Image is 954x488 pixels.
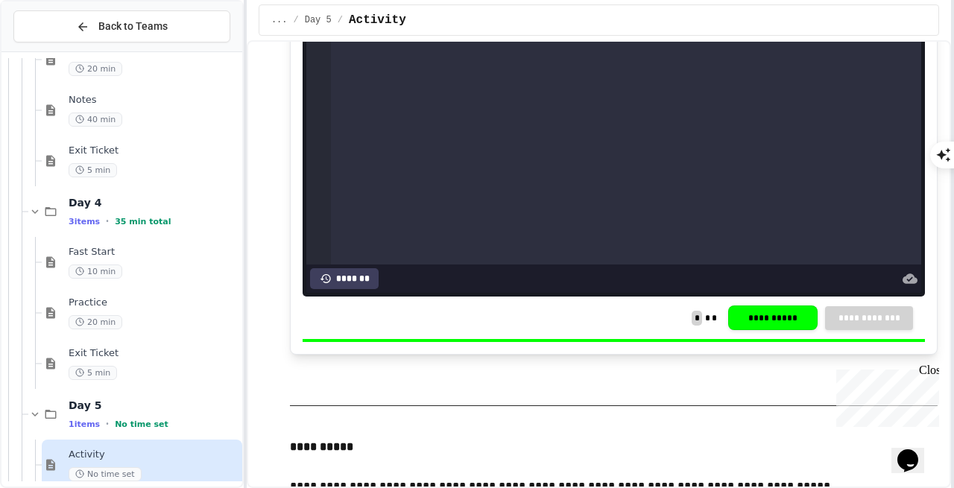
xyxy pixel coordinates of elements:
[6,6,103,95] div: Chat with us now!Close
[349,11,406,29] span: Activity
[69,145,239,157] span: Exit Ticket
[69,366,117,380] span: 5 min
[115,217,171,226] span: 35 min total
[69,217,100,226] span: 3 items
[69,347,239,360] span: Exit Ticket
[69,113,122,127] span: 40 min
[69,62,122,76] span: 20 min
[69,297,239,309] span: Practice
[69,467,142,481] span: No time set
[294,14,299,26] span: /
[69,399,239,412] span: Day 5
[69,315,122,329] span: 20 min
[106,215,109,227] span: •
[69,449,239,461] span: Activity
[69,163,117,177] span: 5 min
[69,94,239,107] span: Notes
[69,246,239,259] span: Fast Start
[830,364,939,427] iframe: chat widget
[305,14,332,26] span: Day 5
[69,196,239,209] span: Day 4
[271,14,288,26] span: ...
[69,419,100,429] span: 1 items
[338,14,343,26] span: /
[69,264,122,279] span: 10 min
[98,19,168,34] span: Back to Teams
[13,10,230,42] button: Back to Teams
[891,428,939,473] iframe: chat widget
[106,418,109,430] span: •
[115,419,168,429] span: No time set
